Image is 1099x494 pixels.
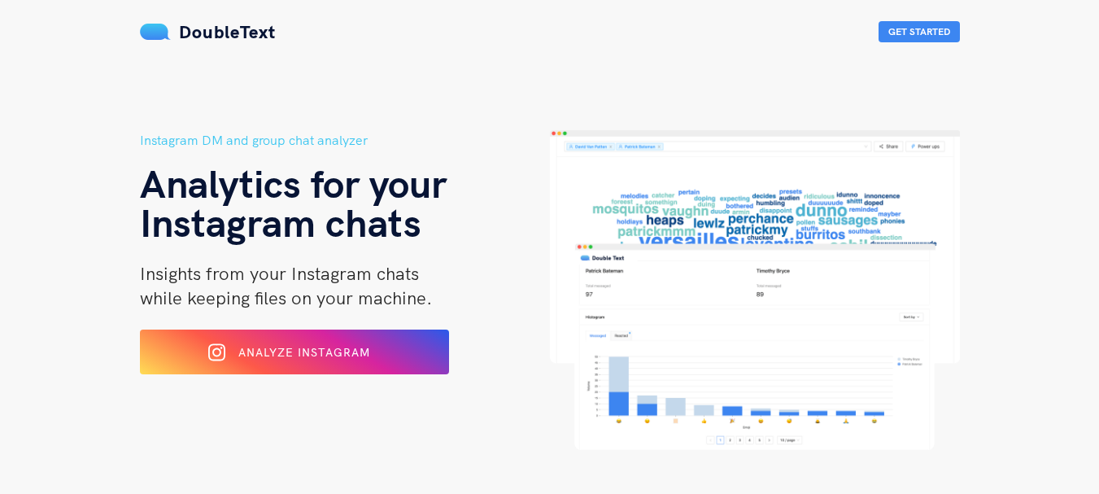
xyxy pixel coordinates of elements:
[140,286,432,309] span: while keeping files on your machine.
[238,345,370,360] span: Analyze Instagram
[140,262,419,285] span: Insights from your Instagram chats
[140,159,447,208] span: Analytics for your
[140,330,449,374] button: Analyze Instagram
[879,21,960,42] button: Get Started
[140,351,449,365] a: Analyze Instagram
[140,24,171,40] img: mS3x8y1f88AAAAABJRU5ErkJggg==
[140,198,421,247] span: Instagram chats
[550,130,960,450] img: hero
[140,20,276,43] a: DoubleText
[179,20,276,43] span: DoubleText
[140,130,550,151] h5: Instagram DM and group chat analyzer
